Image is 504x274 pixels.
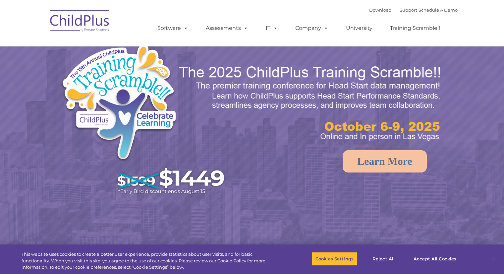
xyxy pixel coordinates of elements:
button: Close [486,251,501,266]
button: Reject All [363,252,404,266]
a: IT [259,22,284,35]
a: Download [369,7,392,13]
a: Training Scramble!! [383,22,447,35]
button: Cookies Settings [312,252,357,266]
a: Schedule A Demo [419,7,458,13]
button: Accept All Cookies [410,252,460,266]
div: This website uses cookies to create a better user experience, provide statistics about user visit... [22,251,277,271]
a: Support [400,7,417,13]
a: University [339,22,379,35]
a: Company [289,22,335,35]
a: Assessments [199,22,255,35]
font: | [369,7,458,13]
img: ChildPlus by Procare Solutions [47,5,113,38]
a: Learn More [343,150,427,172]
a: Software [151,22,195,35]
